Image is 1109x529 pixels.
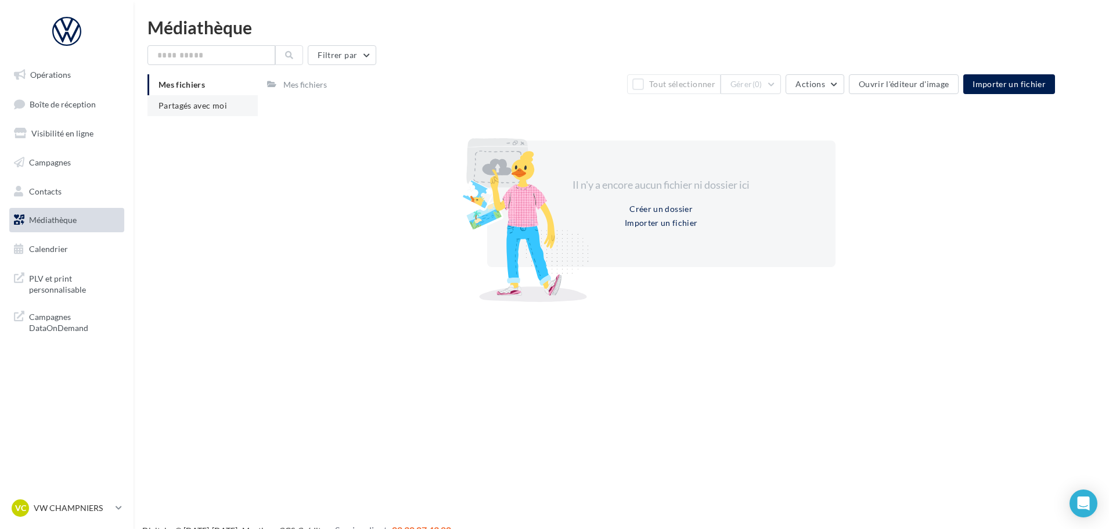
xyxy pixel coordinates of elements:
[30,99,96,109] span: Boîte de réception
[7,304,127,339] a: Campagnes DataOnDemand
[786,74,844,94] button: Actions
[620,216,703,230] button: Importer un fichier
[7,208,127,232] a: Médiathèque
[29,157,71,167] span: Campagnes
[721,74,782,94] button: Gérer(0)
[29,271,120,296] span: PLV et print personnalisable
[7,121,127,146] a: Visibilité en ligne
[29,244,68,254] span: Calendrier
[973,79,1046,89] span: Importer un fichier
[627,74,720,94] button: Tout sélectionner
[147,19,1095,36] div: Médiathèque
[159,100,227,110] span: Partagés avec moi
[7,92,127,117] a: Boîte de réception
[849,74,959,94] button: Ouvrir l'éditeur d'image
[29,186,62,196] span: Contacts
[30,70,71,80] span: Opérations
[29,309,120,334] span: Campagnes DataOnDemand
[34,502,111,514] p: VW CHAMPNIERS
[159,80,205,89] span: Mes fichiers
[308,45,376,65] button: Filtrer par
[7,63,127,87] a: Opérations
[31,128,93,138] span: Visibilité en ligne
[7,237,127,261] a: Calendrier
[283,79,327,91] div: Mes fichiers
[572,178,750,191] span: Il n'y a encore aucun fichier ni dossier ici
[7,150,127,175] a: Campagnes
[9,497,124,519] a: VC VW CHAMPNIERS
[7,179,127,204] a: Contacts
[752,80,762,89] span: (0)
[15,502,26,514] span: VC
[29,215,77,225] span: Médiathèque
[963,74,1055,94] button: Importer un fichier
[1070,490,1097,517] div: Open Intercom Messenger
[625,202,697,216] button: Créer un dossier
[795,79,824,89] span: Actions
[7,266,127,300] a: PLV et print personnalisable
